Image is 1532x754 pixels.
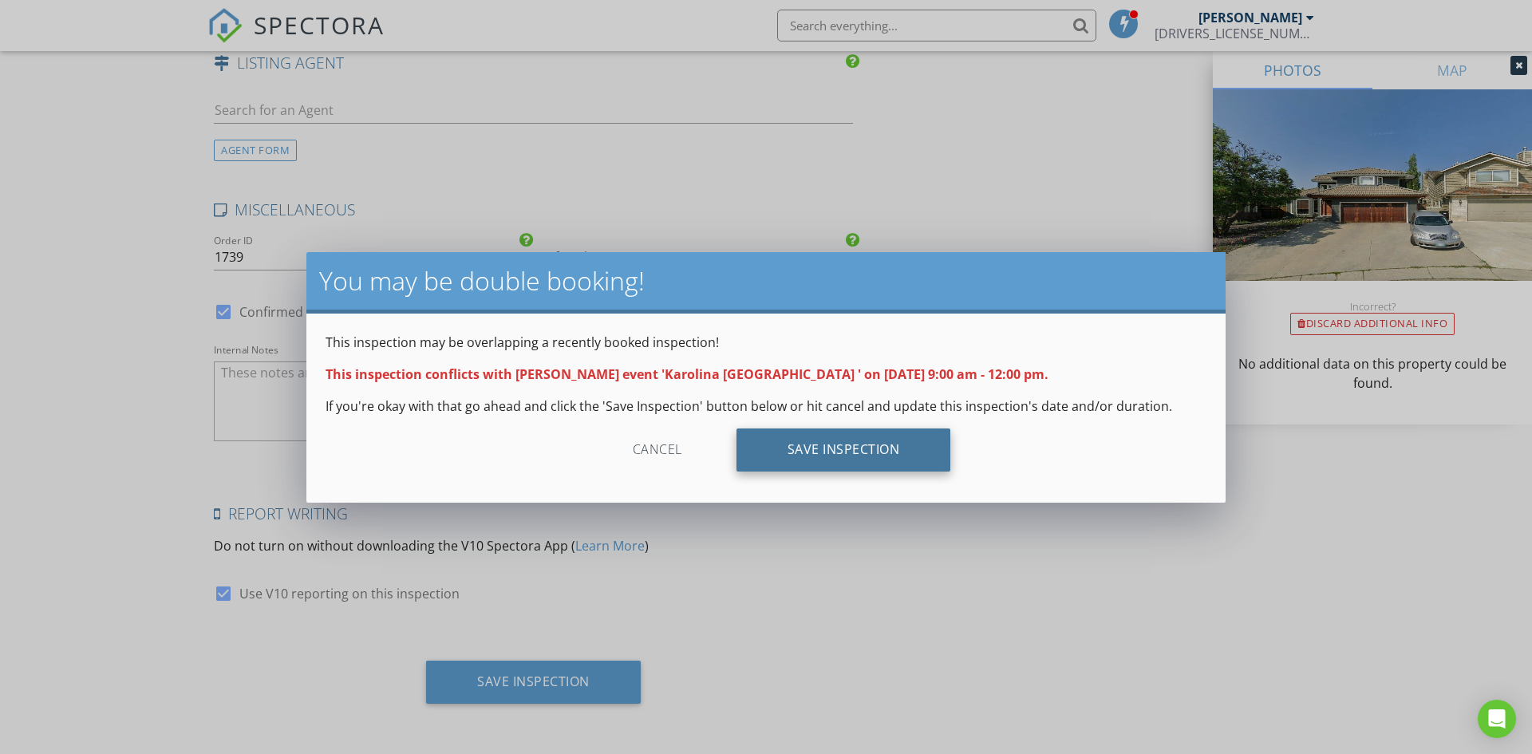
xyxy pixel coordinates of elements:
p: This inspection may be overlapping a recently booked inspection! [326,333,1206,352]
strong: This inspection conflicts with [PERSON_NAME] event 'Karolina [GEOGRAPHIC_DATA] ' on [DATE] 9:00 a... [326,365,1048,383]
div: Open Intercom Messenger [1478,700,1516,738]
div: Cancel [582,428,733,472]
h2: You may be double booking! [319,265,1213,297]
p: If you're okay with that go ahead and click the 'Save Inspection' button below or hit cancel and ... [326,397,1206,416]
div: Save Inspection [736,428,951,472]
